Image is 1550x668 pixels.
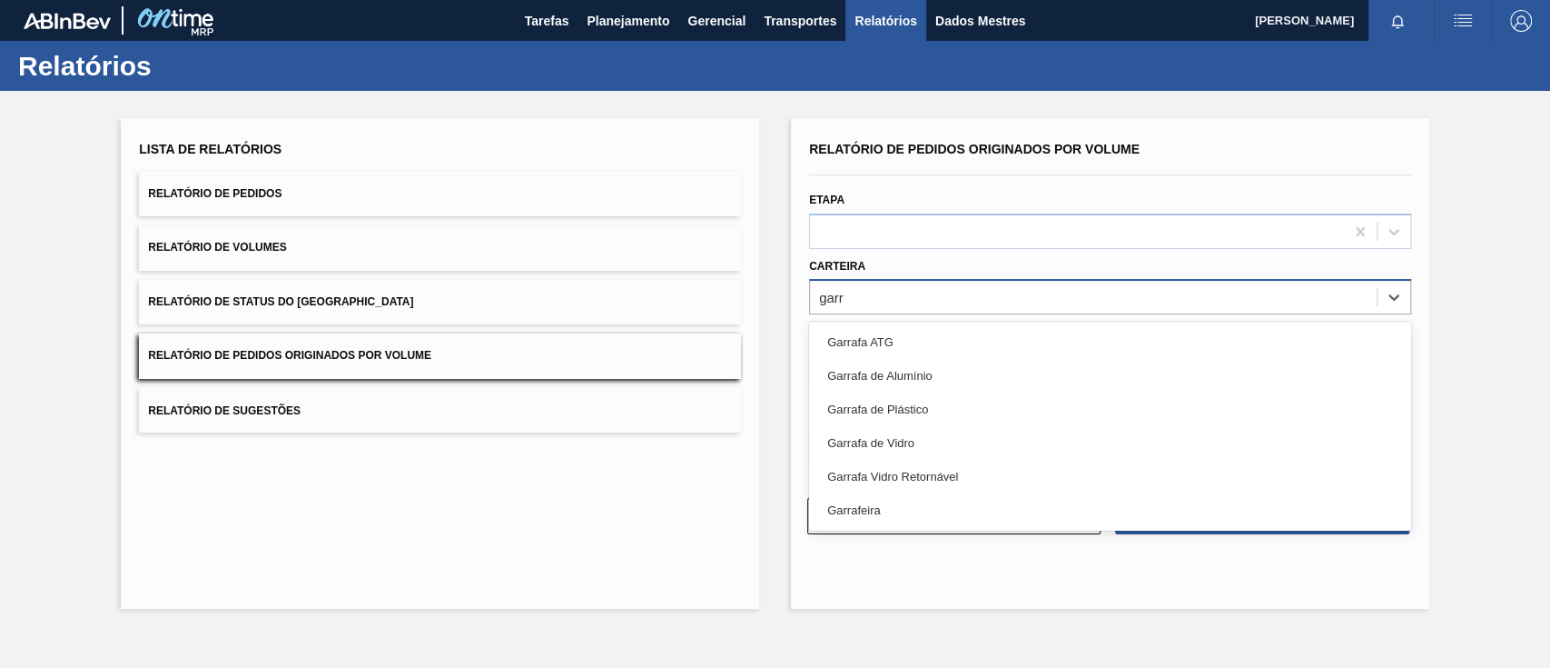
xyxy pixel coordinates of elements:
font: Planejamento [587,14,669,28]
button: Relatório de Sugestões [139,388,741,433]
font: Carteira [809,260,865,273]
font: Garrafa ATG [827,335,893,349]
button: Relatório de Pedidos Originados por Volume [139,334,741,378]
font: Relatório de Status do [GEOGRAPHIC_DATA] [148,295,413,308]
img: TNhmsLtSVTkK8tSr43FrP2fwEKptu5GPRR3wAAAABJRU5ErkJggg== [24,13,111,29]
font: Tarefas [525,14,569,28]
font: [PERSON_NAME] [1255,14,1354,27]
font: Etapa [809,194,844,206]
font: Relatórios [18,51,152,81]
font: Garrafa de Vidro [827,436,914,450]
font: Relatório de Volumes [148,242,286,254]
font: Gerencial [687,14,745,28]
font: Garrafa de Alumínio [827,369,933,383]
button: Relatório de Volumes [139,225,741,270]
img: Sair [1510,10,1532,32]
font: Relatório de Sugestões [148,404,301,416]
button: Relatório de Pedidos [139,172,741,216]
font: Garrafa Vidro Retornável [827,470,958,484]
font: Transportes [764,14,836,28]
font: Relatório de Pedidos Originados por Volume [148,350,431,363]
font: Relatórios [854,14,916,28]
font: Lista de Relatórios [139,142,281,156]
button: Limpar [807,498,1101,534]
font: Relatório de Pedidos Originados por Volume [809,142,1140,156]
font: Garrafa de Plástico [827,403,928,416]
button: Relatório de Status do [GEOGRAPHIC_DATA] [139,280,741,324]
font: Relatório de Pedidos [148,187,281,200]
font: Garrafeira [827,503,881,517]
font: Dados Mestres [935,14,1026,28]
button: Notificações [1368,8,1427,34]
img: ações do usuário [1452,10,1474,32]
